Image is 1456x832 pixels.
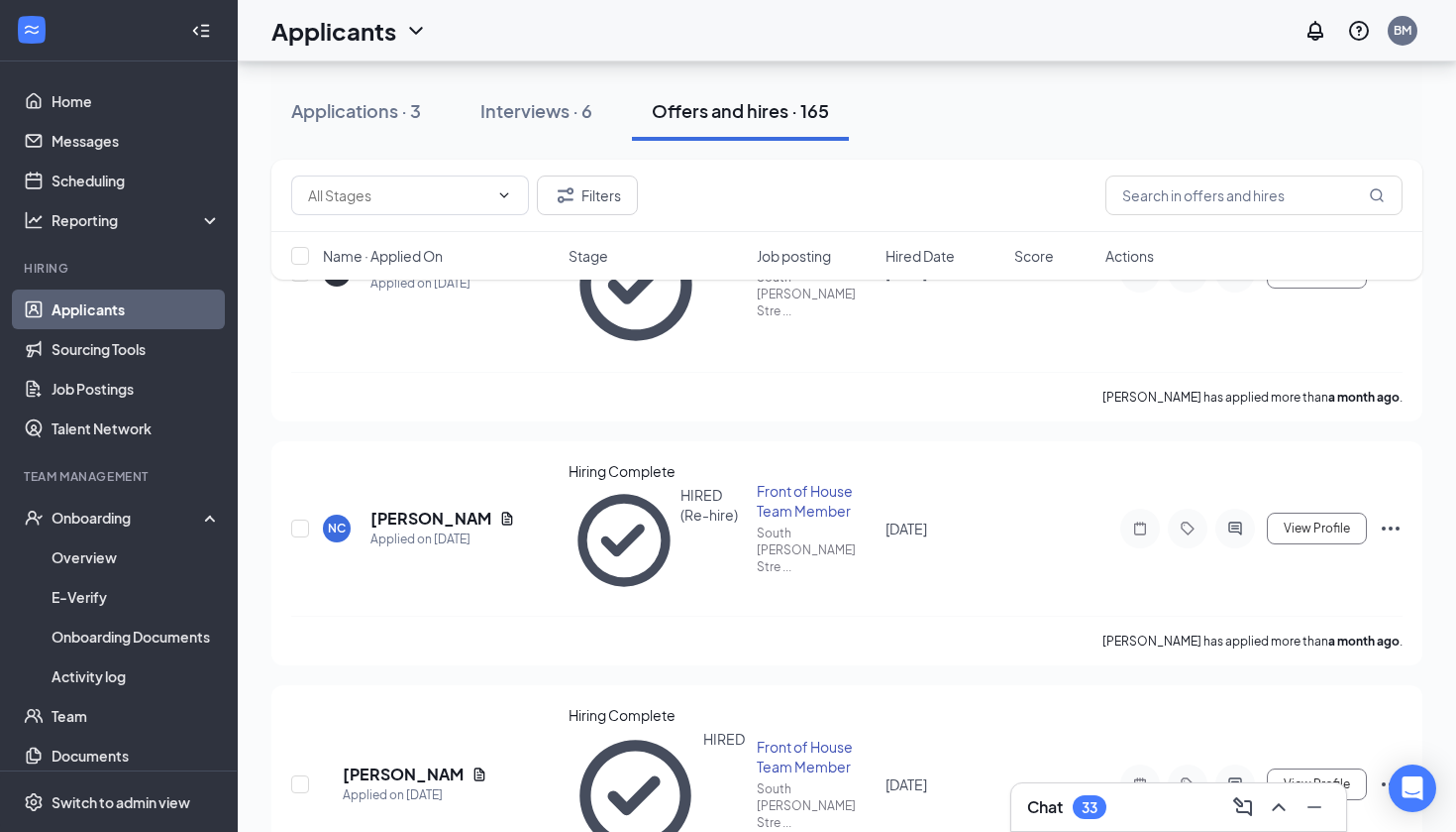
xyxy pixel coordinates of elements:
p: [PERSON_NAME] has applied more than . [1102,389,1403,406]
span: [DATE] [885,520,927,537]
div: Hiring [24,260,217,277]
svg: Collapse [191,21,211,41]
div: 33 [1082,799,1097,816]
span: Stage [569,246,608,266]
svg: Notifications [1303,19,1327,43]
svg: ActiveChat [1223,776,1247,792]
button: ChevronUp [1263,791,1295,823]
svg: CheckmarkCircle [569,485,680,597]
span: Job posting [757,246,831,266]
div: South [PERSON_NAME] Stre ... [757,525,874,575]
svg: Minimize [1302,795,1326,819]
h3: Chat [1027,796,1063,818]
span: View Profile [1284,777,1350,791]
svg: Filter [554,183,577,207]
a: Sourcing Tools [52,329,221,369]
a: Onboarding Documents [52,617,221,656]
span: Name · Applied On [323,246,443,266]
input: Search in offers and hires [1105,176,1403,215]
h1: Applicants [271,14,396,48]
p: [PERSON_NAME] has applied more than . [1102,633,1403,650]
svg: Document [471,767,487,782]
b: a month ago [1328,390,1400,405]
svg: Ellipses [1379,517,1403,540]
svg: ChevronDown [496,187,512,203]
svg: Document [499,511,515,527]
a: Messages [52,121,221,161]
div: Open Intercom Messenger [1389,765,1436,812]
a: Team [52,696,221,736]
div: Onboarding [52,508,204,528]
svg: Tag [1176,521,1199,536]
span: Score [1014,246,1054,266]
div: HIRED (Re-hire) [680,485,745,597]
svg: WorkstreamLogo [22,20,42,40]
div: Front of House Team Member [757,481,874,521]
svg: Tag [1176,776,1199,792]
svg: Note [1128,521,1152,536]
svg: QuestionInfo [1347,19,1371,43]
div: Reporting [52,210,222,230]
a: Documents [52,736,221,775]
svg: ActiveChat [1223,521,1247,536]
div: Team Management [24,468,217,485]
a: Job Postings [52,369,221,409]
div: Front of House Team Member [757,737,874,776]
h5: [PERSON_NAME] [343,764,464,785]
div: Applied on [DATE] [370,530,515,549]
svg: Analysis [24,210,44,230]
div: Offers and hires · 165 [652,98,829,123]
a: Overview [52,537,221,577]
svg: ChevronDown [404,19,428,43]
svg: UserCheck [24,508,44,528]
b: a month ago [1328,634,1400,649]
svg: ComposeMessage [1231,795,1255,819]
button: Minimize [1299,791,1330,823]
a: Activity log [52,656,221,696]
button: Filter Filters [537,176,638,215]
svg: Ellipses [1379,773,1403,796]
div: Switch to admin view [52,792,190,812]
div: BM [1394,22,1411,39]
a: E-Verify [52,577,221,617]
div: NC [328,520,346,536]
div: Interviews · 6 [480,98,592,123]
input: All Stages [308,184,488,206]
a: Applicants [52,290,221,329]
div: Applications · 3 [291,98,421,123]
button: View Profile [1267,513,1367,544]
span: View Profile [1284,522,1350,535]
span: Actions [1105,246,1154,266]
h5: [PERSON_NAME] [370,508,491,530]
svg: MagnifyingGlass [1369,187,1385,203]
div: Applied on [DATE] [343,785,487,805]
svg: Note [1128,776,1152,792]
a: Home [52,81,221,121]
a: Scheduling [52,161,221,200]
span: Hired Date [885,246,955,266]
div: South [PERSON_NAME] Stre ... [757,780,874,831]
svg: Settings [24,792,44,812]
svg: ChevronUp [1267,795,1291,819]
div: Hiring Complete [569,461,744,481]
div: Hiring Complete [569,705,744,725]
a: Talent Network [52,409,221,448]
button: ComposeMessage [1227,791,1259,823]
button: View Profile [1267,769,1367,800]
span: [DATE] [885,775,927,793]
